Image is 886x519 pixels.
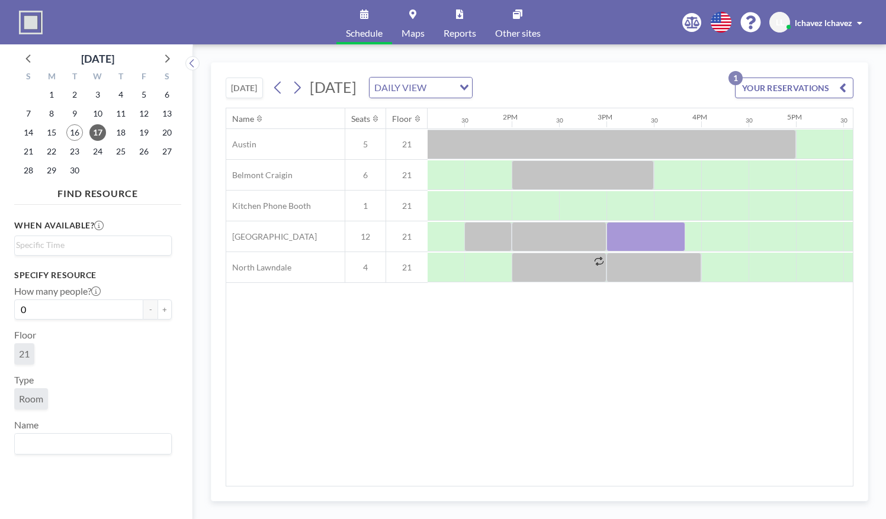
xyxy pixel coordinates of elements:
span: 21 [386,139,428,150]
span: Monday, September 29, 2025 [43,162,60,179]
div: Floor [392,114,412,124]
span: Tuesday, September 9, 2025 [66,105,83,122]
div: Search for option [370,78,472,98]
div: T [109,70,132,85]
span: [DATE] [310,78,357,96]
span: 1 [345,201,386,211]
span: Thursday, September 11, 2025 [113,105,129,122]
div: Seats [351,114,370,124]
span: Friday, September 19, 2025 [136,124,152,141]
h4: FIND RESOURCE [14,183,181,199]
span: Wednesday, September 3, 2025 [89,86,106,103]
button: - [143,299,158,320]
div: 30 [840,117,848,124]
span: Reports [444,28,476,38]
div: Search for option [15,236,171,254]
span: Thursday, September 25, 2025 [113,143,129,160]
span: Saturday, September 13, 2025 [159,105,175,122]
span: Tuesday, September 2, 2025 [66,86,83,103]
span: Saturday, September 6, 2025 [159,86,175,103]
div: 30 [651,117,658,124]
div: 30 [461,117,468,124]
span: Saturday, September 20, 2025 [159,124,175,141]
span: Saturday, September 27, 2025 [159,143,175,160]
span: Tuesday, September 23, 2025 [66,143,83,160]
input: Search for option [16,436,165,452]
span: 21 [386,231,428,242]
span: 6 [345,170,386,180]
img: organization-logo [19,11,43,34]
span: DAILY VIEW [372,80,429,95]
span: 21 [19,348,30,360]
span: Wednesday, September 10, 2025 [89,105,106,122]
span: Schedule [346,28,383,38]
div: M [40,70,63,85]
span: 5 [345,139,386,150]
span: Friday, September 5, 2025 [136,86,152,103]
div: 2PM [503,112,518,121]
button: YOUR RESERVATIONS1 [735,78,853,98]
span: Friday, September 12, 2025 [136,105,152,122]
div: 5PM [787,112,802,121]
div: Search for option [15,434,171,454]
span: Monday, September 15, 2025 [43,124,60,141]
span: Thursday, September 18, 2025 [113,124,129,141]
label: Name [14,419,38,431]
label: Floor [14,329,36,341]
div: Name [232,114,254,124]
span: Room [19,393,43,405]
span: Monday, September 1, 2025 [43,86,60,103]
div: T [63,70,86,85]
p: 1 [728,71,743,85]
span: [GEOGRAPHIC_DATA] [226,231,317,242]
span: 21 [386,201,428,211]
span: Sunday, September 21, 2025 [20,143,37,160]
div: 3PM [598,112,612,121]
span: 21 [386,170,428,180]
span: LL [776,17,784,28]
span: North Lawndale [226,262,291,273]
div: 4PM [692,112,707,121]
div: 30 [746,117,753,124]
span: Sunday, September 14, 2025 [20,124,37,141]
button: + [158,299,172,320]
label: How many people? [14,285,101,297]
span: Wednesday, September 17, 2025 [89,124,106,141]
label: Type [14,374,34,386]
span: 21 [386,262,428,273]
span: Other sites [495,28,541,38]
span: Monday, September 22, 2025 [43,143,60,160]
div: F [132,70,155,85]
span: Austin [226,139,256,150]
div: S [155,70,178,85]
div: W [86,70,110,85]
span: Monday, September 8, 2025 [43,105,60,122]
div: S [17,70,40,85]
button: [DATE] [226,78,263,98]
span: Belmont Craigin [226,170,293,180]
div: [DATE] [81,50,114,67]
span: Wednesday, September 24, 2025 [89,143,106,160]
span: Maps [402,28,425,38]
span: Tuesday, September 30, 2025 [66,162,83,179]
input: Search for option [16,238,165,252]
span: Friday, September 26, 2025 [136,143,152,160]
span: Thursday, September 4, 2025 [113,86,129,103]
span: lchavez lchavez [795,18,852,28]
input: Search for option [430,80,452,95]
h3: Specify resource [14,270,172,281]
span: 4 [345,262,386,273]
span: Sunday, September 7, 2025 [20,105,37,122]
span: Kitchen Phone Booth [226,201,311,211]
div: 30 [556,117,563,124]
span: 12 [345,231,386,242]
span: Tuesday, September 16, 2025 [66,124,83,141]
span: Sunday, September 28, 2025 [20,162,37,179]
